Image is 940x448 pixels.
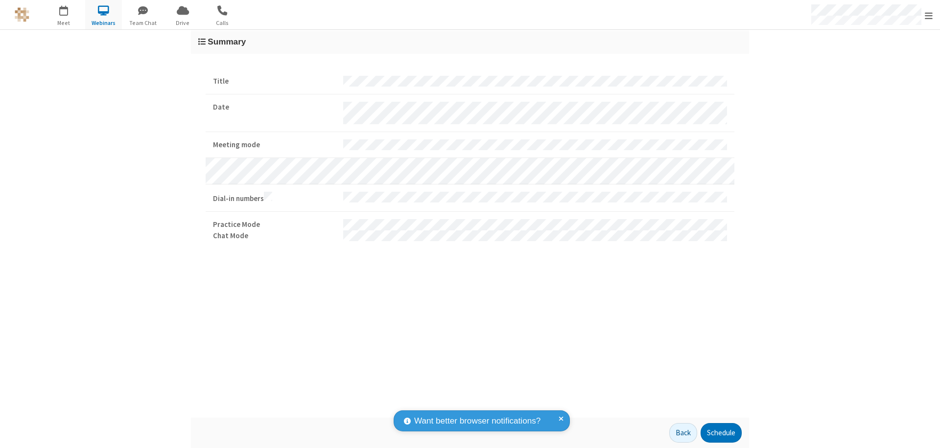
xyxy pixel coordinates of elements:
span: Team Chat [125,19,162,27]
strong: Dial-in numbers [213,192,336,204]
strong: Practice Mode [213,219,336,230]
strong: Date [213,102,336,113]
strong: Meeting mode [213,139,336,151]
button: Schedule [701,423,742,443]
span: Summary [208,37,246,46]
strong: Chat Mode [213,230,336,242]
span: Drive [164,19,201,27]
button: Back [669,423,697,443]
span: Webinars [85,19,122,27]
img: QA Selenium DO NOT DELETE OR CHANGE [15,7,29,22]
strong: Title [213,76,336,87]
iframe: Chat [916,423,933,441]
span: Meet [46,19,82,27]
span: Calls [204,19,241,27]
span: Want better browser notifications? [414,415,540,427]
